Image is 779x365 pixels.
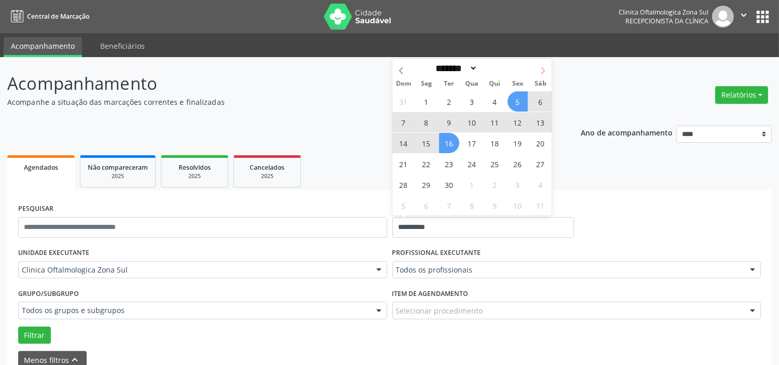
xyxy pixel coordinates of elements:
img: img [712,6,734,28]
a: Central de Marcação [7,8,89,25]
span: Central de Marcação [27,12,89,21]
label: Item de agendamento [392,286,469,302]
button: Filtrar [18,327,51,344]
span: Setembro 6, 2025 [530,91,551,112]
span: Setembro 16, 2025 [439,133,459,153]
span: Não compareceram [88,163,148,172]
span: Outubro 1, 2025 [462,174,482,195]
span: Recepcionista da clínica [625,17,708,25]
span: Outubro 4, 2025 [530,174,551,195]
span: Setembro 11, 2025 [485,112,505,132]
span: Setembro 10, 2025 [462,112,482,132]
button: apps [754,8,772,26]
span: Clinica Oftalmologica Zona Sul [22,265,366,275]
span: Qui [483,80,506,87]
label: UNIDADE EXECUTANTE [18,245,89,261]
label: PROFISSIONAL EXECUTANTE [392,245,481,261]
span: Outubro 7, 2025 [439,195,459,215]
select: Month [432,63,478,74]
span: Setembro 12, 2025 [508,112,528,132]
button: Relatórios [715,86,768,104]
span: Setembro 20, 2025 [530,133,551,153]
a: Beneficiários [93,37,152,55]
div: Clinica Oftalmologica Zona Sul [619,8,708,17]
span: Setembro 22, 2025 [416,154,436,174]
span: Outubro 3, 2025 [508,174,528,195]
span: Outubro 8, 2025 [462,195,482,215]
span: Todos os profissionais [396,265,740,275]
p: Acompanhe a situação das marcações correntes e finalizadas [7,97,542,107]
a: Acompanhamento [4,37,82,57]
span: Seg [415,80,438,87]
span: Setembro 21, 2025 [393,154,414,174]
span: Setembro 15, 2025 [416,133,436,153]
span: Setembro 18, 2025 [485,133,505,153]
span: Setembro 1, 2025 [416,91,436,112]
p: Acompanhamento [7,71,542,97]
label: PESQUISAR [18,201,53,217]
span: Setembro 4, 2025 [485,91,505,112]
span: Outubro 9, 2025 [485,195,505,215]
button:  [734,6,754,28]
span: Outubro 11, 2025 [530,195,551,215]
span: Selecionar procedimento [396,305,483,316]
span: Outubro 2, 2025 [485,174,505,195]
span: Outubro 10, 2025 [508,195,528,215]
span: Setembro 25, 2025 [485,154,505,174]
span: Setembro 14, 2025 [393,133,414,153]
span: Setembro 29, 2025 [416,174,436,195]
span: Setembro 17, 2025 [462,133,482,153]
span: Resolvidos [179,163,211,172]
span: Setembro 23, 2025 [439,154,459,174]
span: Cancelados [250,163,285,172]
span: Sex [506,80,529,87]
span: Agosto 31, 2025 [393,91,414,112]
label: Grupo/Subgrupo [18,286,79,302]
i:  [738,9,749,21]
span: Dom [392,80,415,87]
span: Setembro 2, 2025 [439,91,459,112]
span: Setembro 26, 2025 [508,154,528,174]
span: Setembro 5, 2025 [508,91,528,112]
span: Sáb [529,80,552,87]
span: Setembro 19, 2025 [508,133,528,153]
input: Year [477,63,512,74]
span: Setembro 24, 2025 [462,154,482,174]
p: Ano de acompanhamento [581,126,673,139]
span: Setembro 9, 2025 [439,112,459,132]
span: Outubro 6, 2025 [416,195,436,215]
div: 2025 [169,172,221,180]
span: Setembro 8, 2025 [416,112,436,132]
span: Setembro 3, 2025 [462,91,482,112]
span: Setembro 13, 2025 [530,112,551,132]
span: Setembro 7, 2025 [393,112,414,132]
span: Agendados [24,163,58,172]
span: Ter [438,80,461,87]
span: Setembro 28, 2025 [393,174,414,195]
span: Qua [461,80,484,87]
span: Setembro 30, 2025 [439,174,459,195]
span: Todos os grupos e subgrupos [22,305,366,316]
div: 2025 [88,172,148,180]
div: 2025 [241,172,293,180]
span: Setembro 27, 2025 [530,154,551,174]
span: Outubro 5, 2025 [393,195,414,215]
